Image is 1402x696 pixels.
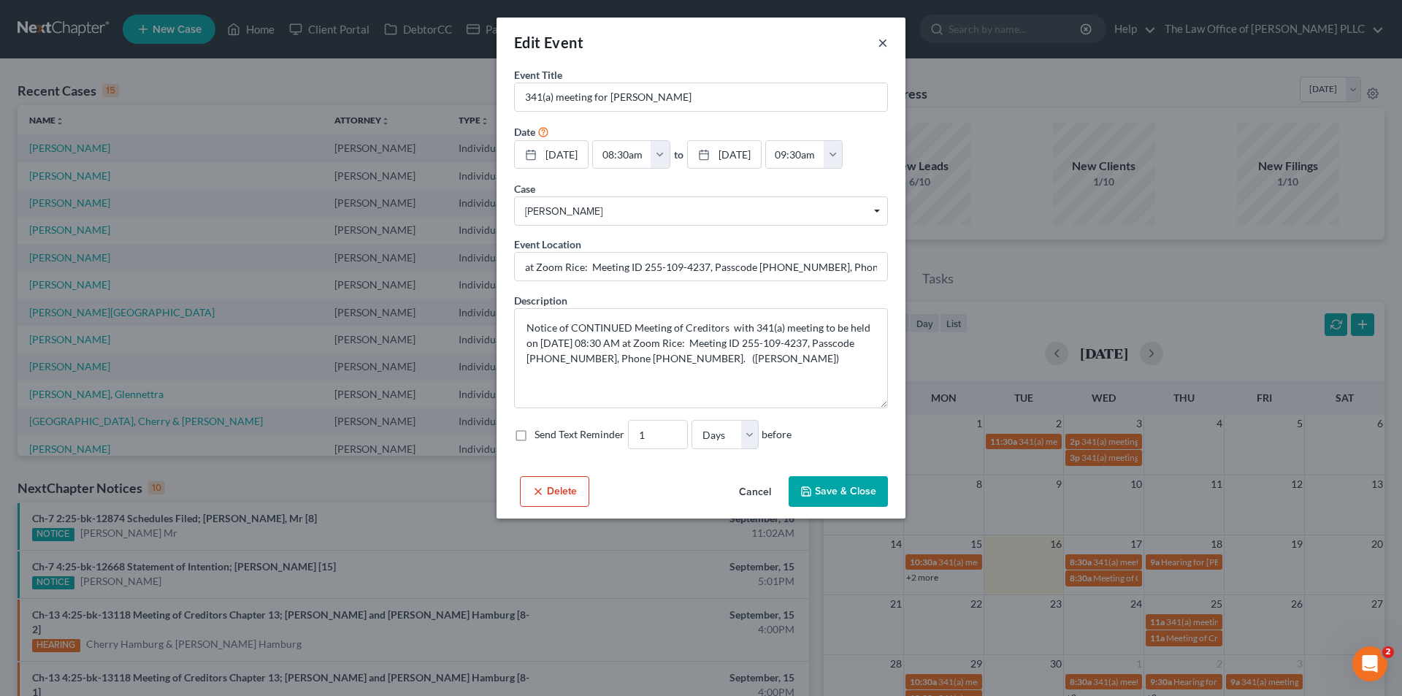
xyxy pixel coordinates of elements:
input: Enter location... [515,253,887,280]
a: [DATE] [515,141,588,169]
label: Send Text Reminder [535,427,624,442]
span: [PERSON_NAME] [525,204,877,219]
span: before [762,427,792,442]
label: Description [514,293,567,308]
label: Date [514,124,535,139]
span: Event Title [514,69,562,81]
a: [DATE] [688,141,761,169]
input: -- : -- [593,141,651,169]
span: 2 [1382,646,1394,658]
span: Edit Event [514,34,583,51]
input: -- : -- [766,141,824,169]
label: to [674,147,683,162]
label: Event Location [514,237,581,252]
label: Case [514,181,535,196]
button: Delete [520,476,589,507]
span: Select box activate [514,196,888,226]
input: -- [629,421,687,448]
button: × [878,34,888,51]
input: Enter event name... [515,83,887,111]
button: Save & Close [789,476,888,507]
iframe: Intercom live chat [1352,646,1387,681]
button: Cancel [727,478,783,507]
